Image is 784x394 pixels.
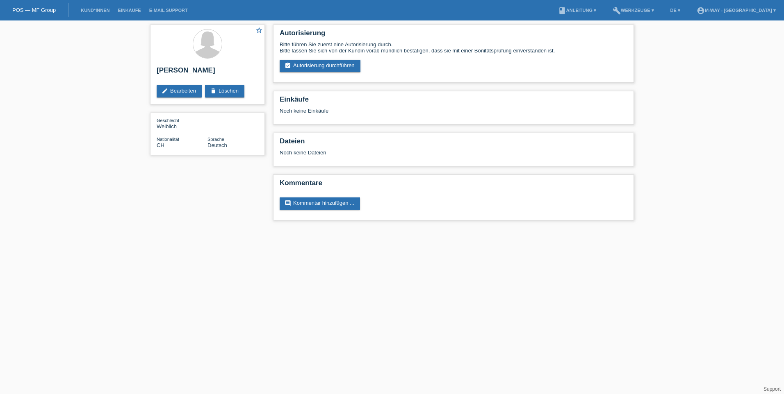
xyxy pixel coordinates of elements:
[280,41,627,54] div: Bitte führen Sie zuerst eine Autorisierung durch. Bitte lassen Sie sich von der Kundin vorab münd...
[157,137,179,142] span: Nationalität
[157,117,207,129] div: Weiblich
[693,8,780,13] a: account_circlem-way - [GEOGRAPHIC_DATA] ▾
[280,149,530,156] div: Noch keine Dateien
[613,7,621,15] i: build
[157,66,258,79] h2: [PERSON_NAME]
[255,27,263,34] i: star_border
[280,60,360,72] a: assignment_turned_inAutorisierung durchführen
[157,118,179,123] span: Geschlecht
[285,62,291,69] i: assignment_turned_in
[145,8,192,13] a: E-Mail Support
[207,142,227,148] span: Deutsch
[162,88,168,94] i: edit
[280,197,360,210] a: commentKommentar hinzufügen ...
[157,85,202,97] a: editBearbeiten
[763,386,781,392] a: Support
[697,7,705,15] i: account_circle
[554,8,600,13] a: bookAnleitung ▾
[157,142,164,148] span: Schweiz
[280,108,627,120] div: Noch keine Einkäufe
[666,8,684,13] a: DE ▾
[255,27,263,35] a: star_border
[280,137,627,149] h2: Dateien
[280,29,627,41] h2: Autorisierung
[558,7,566,15] i: book
[280,95,627,108] h2: Einkäufe
[114,8,145,13] a: Einkäufe
[205,85,244,97] a: deleteLöschen
[210,88,217,94] i: delete
[609,8,658,13] a: buildWerkzeuge ▾
[207,137,224,142] span: Sprache
[77,8,114,13] a: Kund*innen
[285,200,291,206] i: comment
[12,7,56,13] a: POS — MF Group
[280,179,627,191] h2: Kommentare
